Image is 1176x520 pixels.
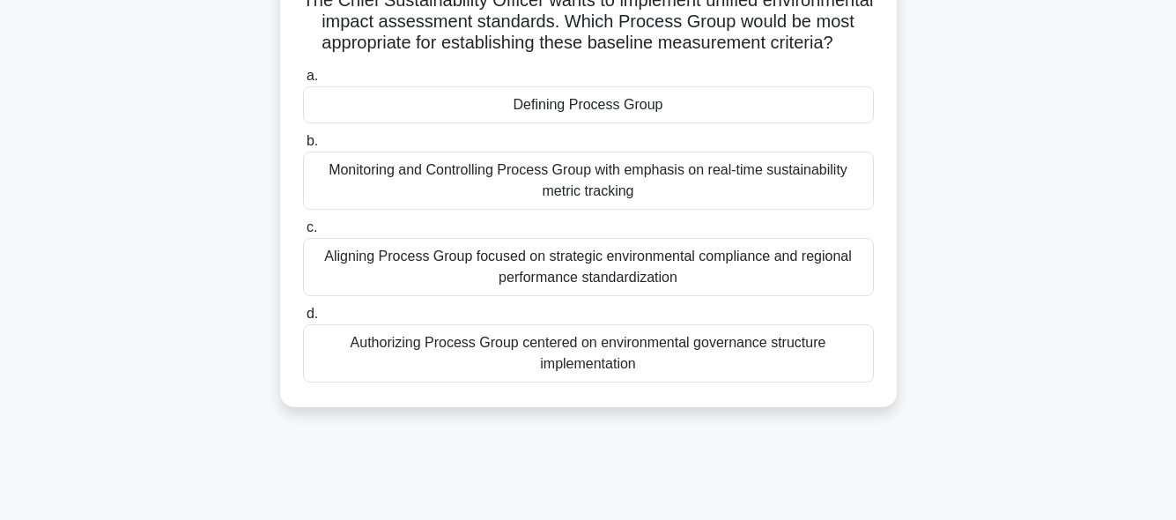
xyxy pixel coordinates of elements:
span: a. [307,68,318,83]
span: d. [307,306,318,321]
div: Authorizing Process Group centered on environmental governance structure implementation [303,324,874,383]
div: Aligning Process Group focused on strategic environmental compliance and regional performance sta... [303,238,874,296]
span: b. [307,133,318,148]
div: Monitoring and Controlling Process Group with emphasis on real-time sustainability metric tracking [303,152,874,210]
span: c. [307,219,317,234]
div: Defining Process Group [303,86,874,123]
